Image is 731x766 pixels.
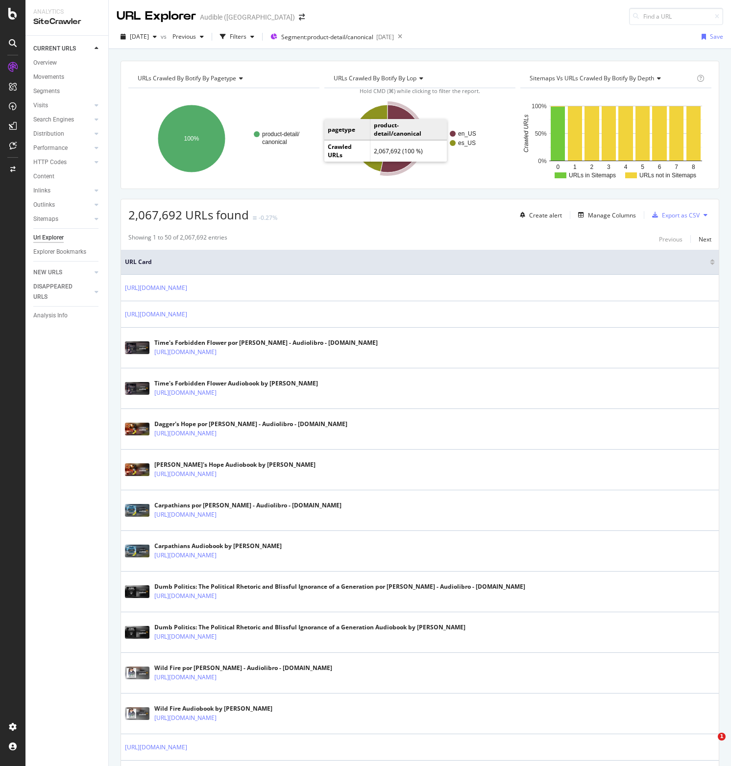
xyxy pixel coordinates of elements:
[154,379,318,388] div: Time's Forbidden Flower Audiobook by [PERSON_NAME]
[659,235,682,243] div: Previous
[641,164,644,170] text: 5
[154,469,217,479] a: [URL][DOMAIN_NAME]
[154,388,217,398] a: [URL][DOMAIN_NAME]
[33,186,92,196] a: Inlinks
[332,71,507,86] h4: URLs Crawled By Botify By lop
[324,141,370,162] td: Crawled URLs
[169,29,208,45] button: Previous
[154,591,217,601] a: [URL][DOMAIN_NAME]
[710,32,723,41] div: Save
[523,115,530,152] text: Crawled URLs
[200,12,295,22] div: Audible ([GEOGRAPHIC_DATA])
[574,209,636,221] button: Manage Columns
[33,282,92,302] a: DISAPPEARED URLS
[590,164,594,170] text: 2
[154,429,217,438] a: [URL][DOMAIN_NAME]
[169,32,196,41] span: Previous
[33,267,62,278] div: NEW URLS
[125,423,149,435] img: main image
[535,130,547,137] text: 50%
[125,545,149,557] img: main image
[259,214,277,222] div: -0.27%
[125,341,149,354] img: main image
[33,86,60,96] div: Segments
[520,96,711,181] svg: A chart.
[33,247,86,257] div: Explorer Bookmarks
[33,247,101,257] a: Explorer Bookmarks
[360,87,480,95] span: Hold CMD (⌘) while clicking to filter the report.
[33,16,100,27] div: SiteCrawler
[33,115,74,125] div: Search Engines
[33,200,92,210] a: Outlinks
[117,8,196,24] div: URL Explorer
[33,157,67,168] div: HTTP Codes
[33,233,101,243] a: Url Explorer
[33,100,92,111] a: Visits
[648,207,700,223] button: Export as CSV
[569,172,616,179] text: URLs in Sitemaps
[125,463,149,476] img: main image
[33,233,64,243] div: Url Explorer
[128,96,319,181] svg: A chart.
[33,186,50,196] div: Inlinks
[125,742,187,752] a: [URL][DOMAIN_NAME]
[262,131,300,138] text: product-detail/
[33,115,92,125] a: Search Engines
[528,71,695,86] h4: Sitemaps vs Crawled Structure by Depth
[33,44,76,54] div: CURRENT URLS
[556,164,560,170] text: 0
[33,214,92,224] a: Sitemaps
[624,164,628,170] text: 4
[33,8,100,16] div: Analytics
[718,733,726,741] span: 1
[125,283,187,293] a: [URL][DOMAIN_NAME]
[117,29,161,45] button: [DATE]
[33,157,92,168] a: HTTP Codes
[530,74,654,82] span: Sitemaps vs URLs Crawled by Botify by Depth
[125,504,149,517] img: main image
[662,211,700,219] div: Export as CSV
[699,235,711,243] div: Next
[376,33,394,41] div: [DATE]
[154,542,282,551] div: Carpathians Audiobook by [PERSON_NAME]
[125,258,707,266] span: URL Card
[154,664,332,672] div: Wild Fire por [PERSON_NAME] - Audiolibro - [DOMAIN_NAME]
[154,510,217,520] a: [URL][DOMAIN_NAME]
[230,32,246,41] div: Filters
[659,233,682,245] button: Previous
[154,338,378,347] div: Time's Forbidden Flower por [PERSON_NAME] - Audiolibro - [DOMAIN_NAME]
[154,672,217,682] a: [URL][DOMAIN_NAME]
[33,44,92,54] a: CURRENT URLS
[33,72,101,82] a: Movements
[698,29,723,45] button: Save
[154,713,217,723] a: [URL][DOMAIN_NAME]
[324,96,515,181] svg: A chart.
[33,311,101,321] a: Analysis Info
[33,100,48,111] div: Visits
[125,707,149,720] img: main image
[33,171,54,182] div: Content
[529,211,562,219] div: Create alert
[33,282,83,302] div: DISAPPEARED URLS
[125,667,149,679] img: main image
[629,8,723,25] input: Find a URL
[299,14,305,21] div: arrow-right-arrow-left
[538,158,547,165] text: 0%
[154,623,465,632] div: Dumb Politics: The Political Rhetoric and Blissful Ignorance of a Generation Audiobook by [PERSON...
[154,582,525,591] div: Dumb Politics: The Political Rhetoric and Blissful Ignorance of a Generation por [PERSON_NAME] - ...
[128,207,249,223] span: 2,067,692 URLs found
[154,704,272,713] div: Wild Fire Audiobook by [PERSON_NAME]
[184,135,199,142] text: 100%
[33,129,64,139] div: Distribution
[516,207,562,223] button: Create alert
[33,267,92,278] a: NEW URLS
[33,171,101,182] a: Content
[161,32,169,41] span: vs
[33,143,68,153] div: Performance
[262,139,287,145] text: canonical
[267,29,394,45] button: Segment:product-detail/canonical[DATE]
[125,382,149,395] img: main image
